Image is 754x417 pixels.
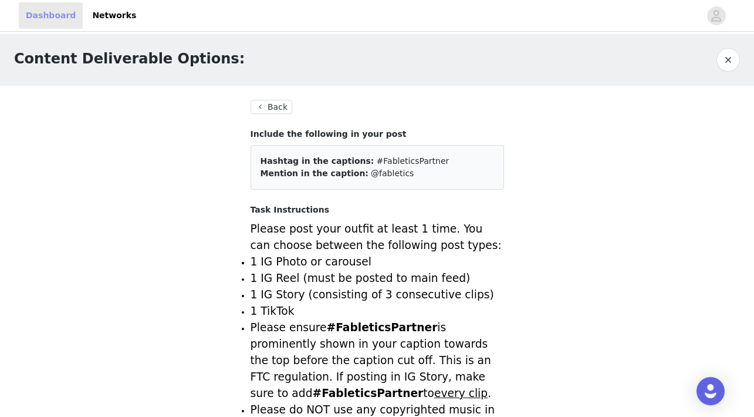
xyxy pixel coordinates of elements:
[251,305,295,317] span: 1 TikTok
[261,156,374,166] span: Hashtag in the captions:
[19,2,83,29] a: Dashboard
[261,169,368,178] span: Mention in the caption:
[251,204,504,216] h4: Task Instructions
[327,321,438,334] strong: #FableticsPartner
[371,169,414,178] span: @fabletics
[696,377,725,405] div: Open Intercom Messenger
[251,288,494,301] span: 1 IG Story (consisting of 3 consecutive clips)
[377,156,449,166] span: #FableticsPartner
[434,387,488,399] span: every clip
[251,128,504,140] h4: Include the following in your post
[251,255,371,268] span: 1 IG Photo or carousel
[251,321,492,399] span: Please ensure is prominently shown in your caption towards the top before the caption cut off. Th...
[251,223,502,251] span: Please post your outfit at least 1 time. You can choose between the following post types:
[14,48,245,69] h1: Content Deliverable Options:
[85,2,143,29] a: Networks
[313,387,424,399] strong: #FableticsPartner
[711,6,722,25] div: avatar
[251,272,471,284] span: 1 IG Reel (must be posted to main feed)
[251,100,293,114] button: Back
